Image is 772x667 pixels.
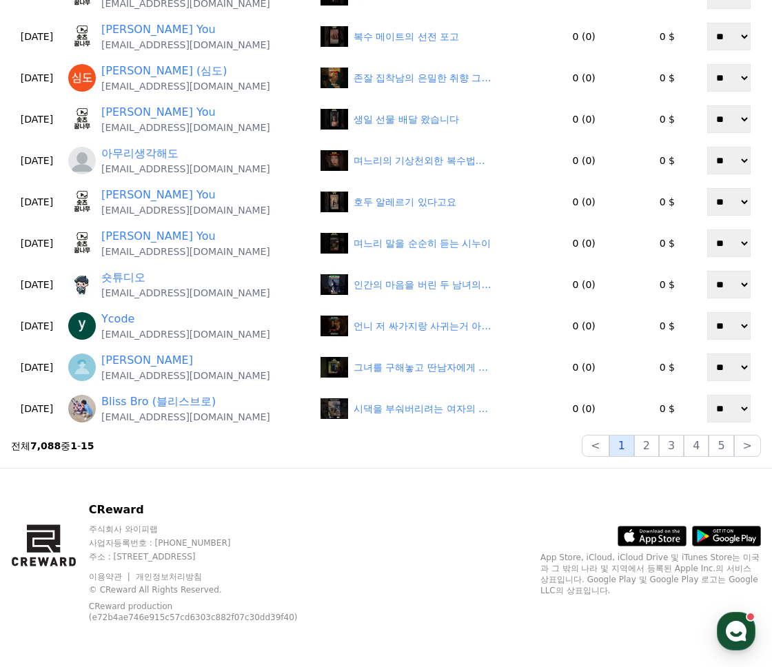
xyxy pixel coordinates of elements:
[540,552,761,596] p: App Store, iCloud, iCloud Drive 및 iTunes Store는 미국과 그 밖의 나라 및 지역에서 등록된 Apple Inc.의 서비스 상표입니다. Goo...
[101,187,216,203] a: [PERSON_NAME] You
[101,410,270,424] p: [EMAIL_ADDRESS][DOMAIN_NAME]
[11,347,63,388] td: [DATE]
[354,154,491,168] div: 며느리의 기상천외한 복수법~ 이제 나도 더이상 가만히 있지 않을거야~!#숏차#shortcha#조상신과 시댁을 묵사발 냈습니다#드라마#드라마추천#복수드라마
[68,147,96,174] img: profile_blank.webp
[530,16,638,57] td: 0 (0)
[68,395,96,422] img: https://lh3.googleusercontent.com/a/ACg8ocLeYqALI1LxapgC6JmeklNJVDQIr8kEcSKs2Lr5_0eYipQelGN1=s96-c
[530,305,638,347] td: 0 (0)
[354,30,459,44] div: 복수 메이트의 선전 포고
[582,435,609,457] button: <
[213,458,230,469] span: 설정
[11,57,63,99] td: [DATE]
[638,99,696,140] td: 0 $
[68,188,96,216] img: https://cdn.creward.net/profile/user/YY09Sep 11, 2025224816_b5a79e6bdefb2c00097a6fa5113a6c948d10a...
[11,388,63,429] td: [DATE]
[11,140,63,181] td: [DATE]
[354,360,491,375] div: 그녀를 구해놓고 딴남자에게 빼앗긴 남자 #숏챠 #shortcha #상간녀에게빙의되었습니다
[11,223,63,264] td: [DATE]
[101,286,270,300] p: [EMAIL_ADDRESS][DOMAIN_NAME]
[4,437,91,471] a: 홈
[101,121,270,134] p: [EMAIL_ADDRESS][DOMAIN_NAME]
[101,162,270,176] p: [EMAIL_ADDRESS][DOMAIN_NAME]
[321,316,525,336] a: 언니 저 싸가지랑 사귀는거 아니죠?! | 상간녀에게 빙의 되었습니다 #숏차 #숏드라마 #상간녀에게빙의되었습니다 #드라마
[101,104,216,121] a: [PERSON_NAME] You
[68,353,96,381] img: https://lh3.googleusercontent.com/a/ACg8ocIa8cS2LuFrXyXzhIEtppg_BZKmb9p00DO0_63D783G6WlAccob=s96-c
[638,181,696,223] td: 0 $
[321,398,348,419] img: default.jpg
[91,437,178,471] a: 대화
[638,347,696,388] td: 0 $
[354,278,491,292] div: 인간의 마음을 버린 두 남녀의 치밀한 복수가 시작되려한다 #숏챠 #shortcha #내 남편이 나를 죽였다
[638,388,696,429] td: 0 $
[530,264,638,305] td: 0 (0)
[89,601,309,623] p: CReward production (e72b4ae746e915c57cd6303c882f07c30dd39f40)
[70,440,77,451] strong: 1
[68,271,96,298] img: https://cdn.creward.net/profile/user/YY08Aug 31, 2025144417_608763d55c11bac9659fb2953c299a1f26ab1...
[734,435,761,457] button: >
[321,233,525,254] a: 며느리 말을 순순히 듣는 시누이
[638,16,696,57] td: 0 $
[321,274,525,295] a: 인간의 마음을 버린 두 남녀의 치밀한 복수가 시작되려한다 #숏챠 #shortcha #내 남편이 나를 죽였다
[638,305,696,347] td: 0 $
[101,21,216,38] a: [PERSON_NAME] You
[354,402,491,416] div: 시댁을 부숴버리려는 여자의 이야기 30화 | 반전에 반전 | 깜포
[321,192,525,212] a: 호두 알레르기 있다고요
[126,458,143,469] span: 대화
[101,369,270,382] p: [EMAIL_ADDRESS][DOMAIN_NAME]
[101,228,216,245] a: [PERSON_NAME] You
[354,112,459,127] div: 생일 선물 배달 왔습니다
[321,26,348,47] img: default.jpg
[101,38,270,52] p: [EMAIL_ADDRESS][DOMAIN_NAME]
[638,264,696,305] td: 0 $
[530,347,638,388] td: 0 (0)
[659,435,684,457] button: 3
[321,26,525,47] a: 복수 메이트의 선전 포고
[634,435,659,457] button: 2
[101,327,270,341] p: [EMAIL_ADDRESS][DOMAIN_NAME]
[68,64,96,92] img: https://lh3.googleusercontent.com/a/ACg8ocIXPKru-IVXwOEIHU3NxGwYQs3V7NPdAaro9-hWN79nAf_XZA=s96-c
[101,393,216,410] a: Bliss Bro (블리스브로)
[101,311,134,327] a: Ycode
[638,223,696,264] td: 0 $
[321,192,348,212] img: default.jpg
[321,274,348,295] img: default.jpg
[30,440,61,451] strong: 7,088
[530,140,638,181] td: 0 (0)
[609,435,634,457] button: 1
[89,502,331,518] p: CReward
[101,79,270,93] p: [EMAIL_ADDRESS][DOMAIN_NAME]
[11,16,63,57] td: [DATE]
[530,181,638,223] td: 0 (0)
[354,319,491,333] div: 언니 저 싸가지랑 사귀는거 아니죠?! | 상간녀에게 빙의 되었습니다 #숏차 #숏드라마 #상간녀에게빙의되었습니다 #드라마
[638,140,696,181] td: 0 $
[68,105,96,133] img: https://cdn.creward.net/profile/user/YY09Sep 11, 2025224816_b5a79e6bdefb2c00097a6fa5113a6c948d10a...
[178,437,265,471] a: 설정
[11,99,63,140] td: [DATE]
[11,305,63,347] td: [DATE]
[43,458,52,469] span: 홈
[89,572,132,582] a: 이용약관
[101,245,270,258] p: [EMAIL_ADDRESS][DOMAIN_NAME]
[321,109,348,130] img: default.jpg
[530,57,638,99] td: 0 (0)
[89,551,331,562] p: 주소 : [STREET_ADDRESS]
[89,524,331,535] p: 주식회사 와이피랩
[321,357,525,378] a: 그녀를 구해놓고 딴남자에게 빼앗긴 남자 #숏챠 #shortcha #상간녀에게빙의되었습니다
[354,236,491,251] div: 며느리 말을 순순히 듣는 시누이
[101,269,145,286] a: 숏튜디오
[68,229,96,257] img: https://cdn.creward.net/profile/user/YY09Sep 11, 2025224816_b5a79e6bdefb2c00097a6fa5113a6c948d10a...
[354,195,456,209] div: 호두 알레르기 있다고요
[68,312,96,340] img: https://lh3.googleusercontent.com/a/ACg8ocIxRtxopCShtTDOUU__9upKbU8sd6GsPfdQpS_CiiayQApeKQ=s96-c
[89,584,331,595] p: © CReward All Rights Reserved.
[530,223,638,264] td: 0 (0)
[709,435,733,457] button: 5
[11,264,63,305] td: [DATE]
[11,439,94,453] p: 전체 중 -
[101,203,270,217] p: [EMAIL_ADDRESS][DOMAIN_NAME]
[354,71,491,85] div: 존잘 집착남의 은밀한 취향 그의 정체는? #사이비교주의아내가되었습니다
[136,572,202,582] a: 개인정보처리방침
[321,68,348,88] img: default.jpg
[321,316,348,336] img: default.jpg
[68,23,96,50] img: https://cdn.creward.net/profile/user/YY09Sep 11, 2025224816_b5a79e6bdefb2c00097a6fa5113a6c948d10a...
[89,537,331,548] p: 사업자등록번호 : [PHONE_NUMBER]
